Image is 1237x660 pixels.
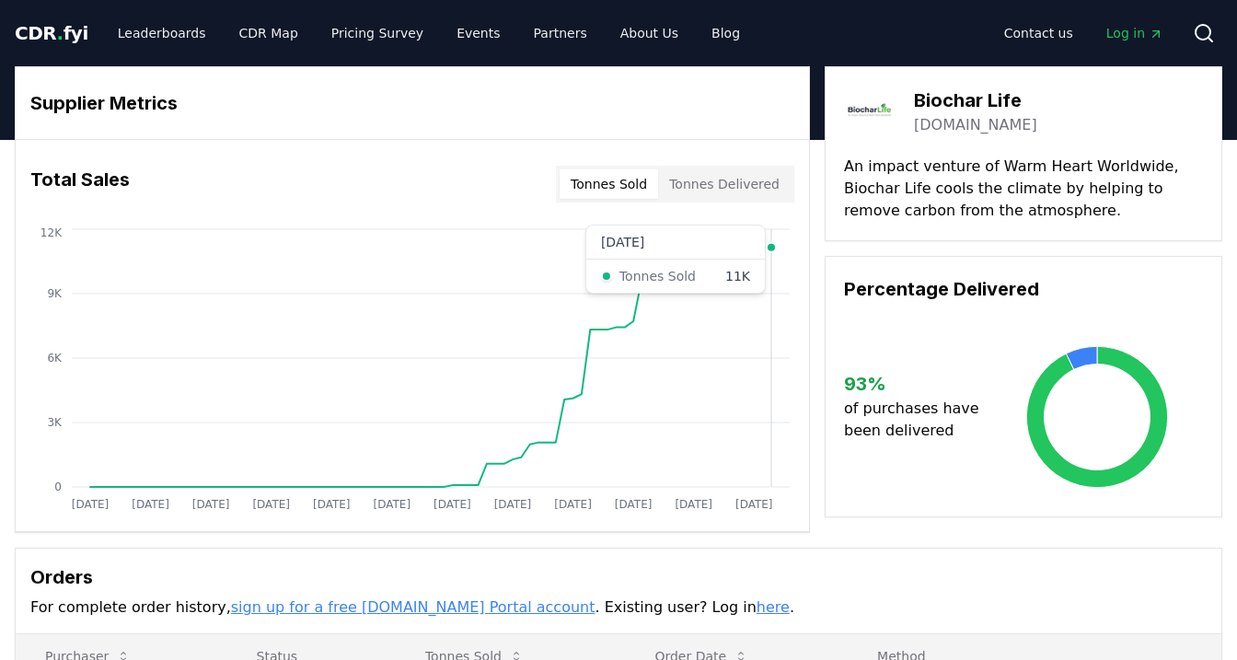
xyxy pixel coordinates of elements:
[844,370,991,398] h3: 93 %
[15,22,88,44] span: CDR fyi
[442,17,514,50] a: Events
[47,352,63,365] tspan: 6K
[252,498,290,511] tspan: [DATE]
[231,598,595,616] a: sign up for a free [DOMAIN_NAME] Portal account
[757,598,790,616] a: here
[844,86,896,137] img: Biochar Life-logo
[675,498,712,511] tspan: [DATE]
[658,169,791,199] button: Tonnes Delivered
[1106,24,1163,42] span: Log in
[844,156,1203,222] p: An impact venture of Warm Heart Worldwide, Biochar Life cools the climate by helping to remove ca...
[519,17,602,50] a: Partners
[1092,17,1178,50] a: Log in
[57,22,64,44] span: .
[54,481,62,493] tspan: 0
[914,87,1037,114] h3: Biochar Life
[844,275,1203,303] h3: Percentage Delivered
[103,17,755,50] nav: Main
[47,416,63,429] tspan: 3K
[374,498,411,511] tspan: [DATE]
[313,498,351,511] tspan: [DATE]
[132,498,169,511] tspan: [DATE]
[914,114,1037,136] a: [DOMAIN_NAME]
[989,17,1178,50] nav: Main
[844,398,991,442] p: of purchases have been delivered
[30,563,1207,591] h3: Orders
[30,596,1207,619] p: For complete order history, . Existing user? Log in .
[317,17,438,50] a: Pricing Survey
[434,498,471,511] tspan: [DATE]
[47,287,63,300] tspan: 9K
[560,169,658,199] button: Tonnes Sold
[735,498,773,511] tspan: [DATE]
[494,498,532,511] tspan: [DATE]
[40,226,63,239] tspan: 12K
[615,498,653,511] tspan: [DATE]
[554,498,592,511] tspan: [DATE]
[606,17,693,50] a: About Us
[72,498,110,511] tspan: [DATE]
[30,89,794,117] h3: Supplier Metrics
[192,498,230,511] tspan: [DATE]
[15,20,88,46] a: CDR.fyi
[225,17,313,50] a: CDR Map
[989,17,1088,50] a: Contact us
[30,166,130,203] h3: Total Sales
[697,17,755,50] a: Blog
[103,17,221,50] a: Leaderboards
